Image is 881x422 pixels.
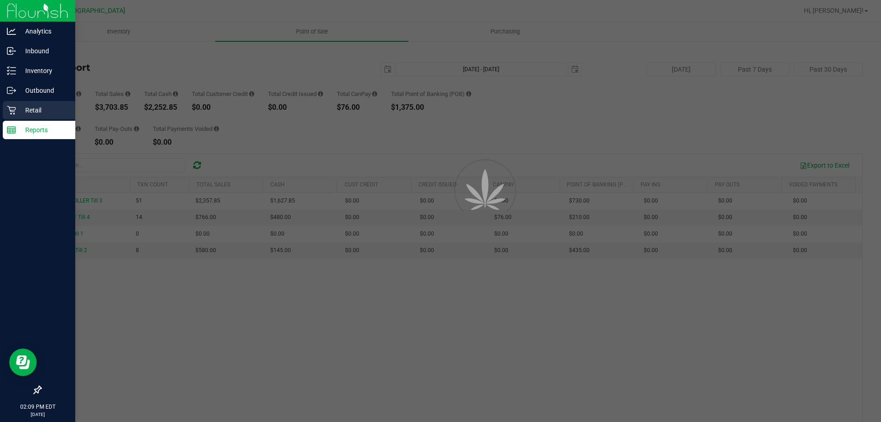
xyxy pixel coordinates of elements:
[16,85,71,96] p: Outbound
[16,124,71,135] p: Reports
[16,45,71,56] p: Inbound
[7,46,16,56] inline-svg: Inbound
[7,66,16,75] inline-svg: Inventory
[7,125,16,135] inline-svg: Reports
[9,349,37,376] iframe: Resource center
[4,403,71,411] p: 02:09 PM EDT
[7,27,16,36] inline-svg: Analytics
[4,411,71,418] p: [DATE]
[7,106,16,115] inline-svg: Retail
[16,65,71,76] p: Inventory
[16,26,71,37] p: Analytics
[16,105,71,116] p: Retail
[7,86,16,95] inline-svg: Outbound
